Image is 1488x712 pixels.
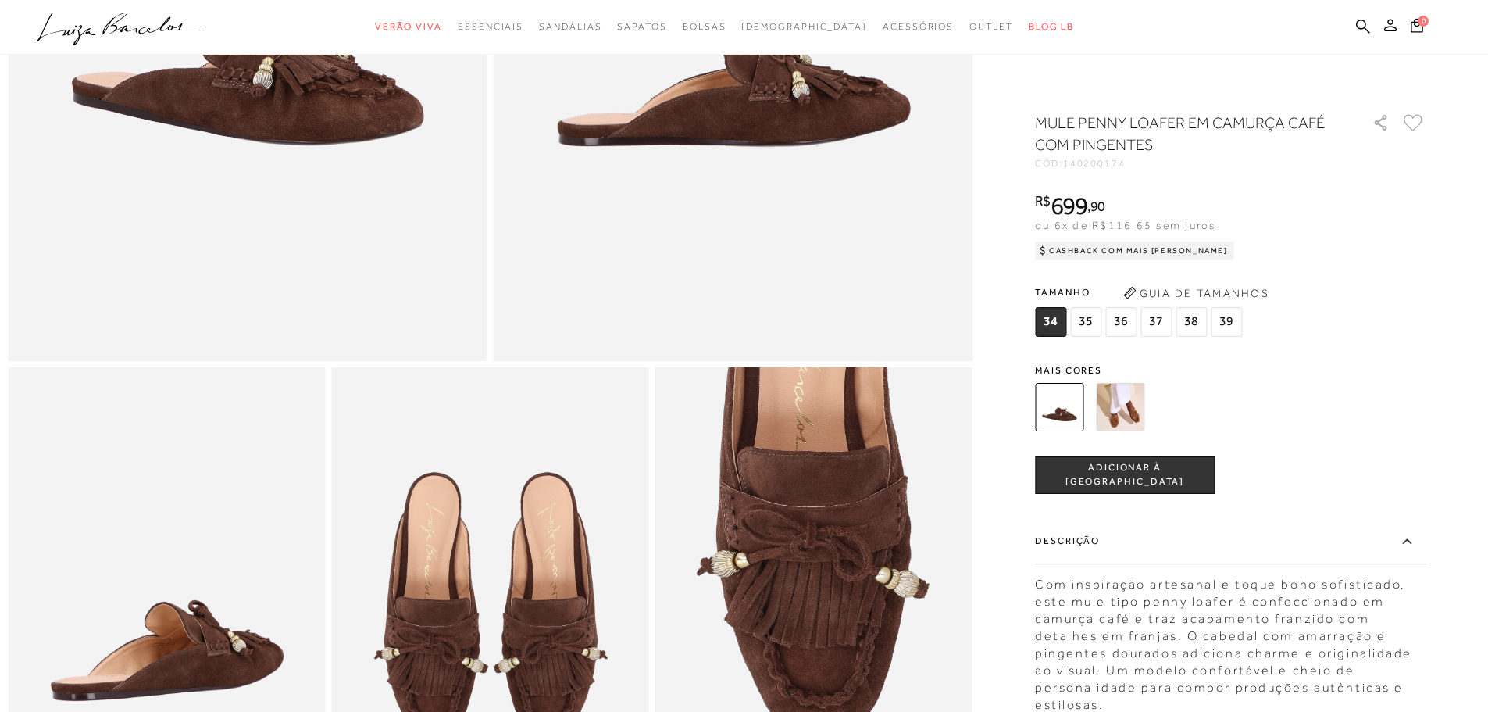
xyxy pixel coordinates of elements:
span: 90 [1090,198,1105,214]
button: ADICIONAR À [GEOGRAPHIC_DATA] [1035,456,1215,494]
span: 699 [1051,191,1087,220]
div: Cashback com Mais [PERSON_NAME] [1035,242,1234,260]
div: CÓD: [1035,159,1347,168]
span: Essenciais [458,21,523,32]
span: Mais cores [1035,366,1426,375]
a: categoryNavScreenReaderText [617,13,666,41]
label: Descrição [1035,519,1426,564]
img: MULE PENNY LOAFER EM CAMURÇA CARAMELO COM PINGENTES [1096,383,1144,431]
img: MULE PENNY LOAFER EM CAMURÇA CAFÉ COM PINGENTES [1035,383,1083,431]
span: 140200174 [1063,158,1126,169]
span: 36 [1105,307,1137,337]
i: , [1087,199,1105,213]
span: ADICIONAR À [GEOGRAPHIC_DATA] [1036,461,1214,488]
a: categoryNavScreenReaderText [539,13,601,41]
span: Acessórios [883,21,954,32]
a: categoryNavScreenReaderText [683,13,726,41]
a: BLOG LB [1029,13,1074,41]
span: 37 [1140,307,1172,337]
button: Guia de Tamanhos [1118,281,1274,306]
span: Outlet [969,21,1013,32]
span: [DEMOGRAPHIC_DATA] [741,21,867,32]
a: categoryNavScreenReaderText [969,13,1013,41]
a: noSubCategoriesText [741,13,867,41]
span: 35 [1070,307,1101,337]
a: categoryNavScreenReaderText [458,13,523,41]
span: Verão Viva [375,21,442,32]
a: categoryNavScreenReaderText [883,13,954,41]
span: Sapatos [617,21,666,32]
span: 34 [1035,307,1066,337]
i: R$ [1035,194,1051,208]
button: 0 [1406,17,1428,38]
span: 38 [1176,307,1207,337]
a: categoryNavScreenReaderText [375,13,442,41]
span: ou 6x de R$116,65 sem juros [1035,219,1215,231]
span: 0 [1418,16,1429,27]
span: BLOG LB [1029,21,1074,32]
span: Tamanho [1035,281,1246,304]
h1: MULE PENNY LOAFER EM CAMURÇA CAFÉ COM PINGENTES [1035,112,1328,156]
span: Sandálias [539,21,601,32]
span: 39 [1211,307,1242,337]
span: Bolsas [683,21,726,32]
